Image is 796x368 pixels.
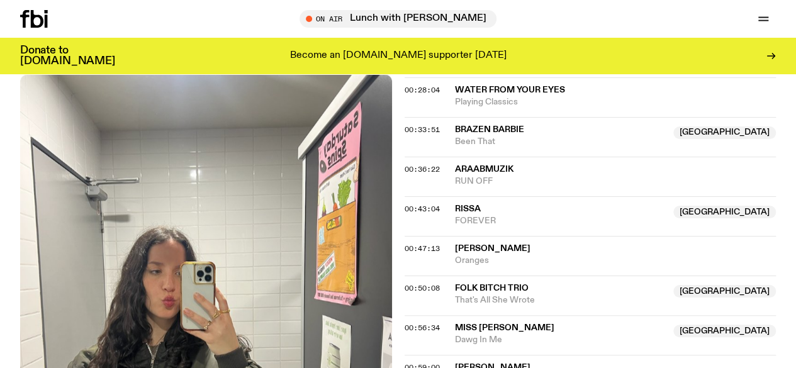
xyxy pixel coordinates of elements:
[405,325,440,332] button: 00:56:34
[405,323,440,333] span: 00:56:34
[405,87,440,94] button: 00:28:04
[405,125,440,135] span: 00:33:51
[405,85,440,95] span: 00:28:04
[455,86,565,94] span: Water From Your Eyes
[673,206,776,218] span: [GEOGRAPHIC_DATA]
[455,284,529,293] span: Folk Bitch Trio
[455,165,513,174] span: AraabMuzik
[455,334,666,346] span: Dawg In Me
[455,136,666,148] span: Been That
[455,176,776,187] span: RUN OFF
[673,325,776,337] span: [GEOGRAPHIC_DATA]
[405,166,440,173] button: 00:36:22
[405,164,440,174] span: 00:36:22
[405,206,440,213] button: 00:43:04
[455,244,530,253] span: [PERSON_NAME]
[455,125,524,134] span: Brazen Barbie
[673,126,776,139] span: [GEOGRAPHIC_DATA]
[405,285,440,292] button: 00:50:08
[673,285,776,298] span: [GEOGRAPHIC_DATA]
[455,215,666,227] span: FOREVER
[455,323,554,332] span: Miss [PERSON_NAME]
[290,50,507,62] p: Become an [DOMAIN_NAME] supporter [DATE]
[300,10,496,28] button: On AirLunch with [PERSON_NAME]
[455,294,666,306] span: That's All She Wrote
[455,204,481,213] span: RISSA
[405,204,440,214] span: 00:43:04
[455,255,776,267] span: Oranges
[405,283,440,293] span: 00:50:08
[405,245,440,252] button: 00:47:13
[455,96,776,108] span: Playing Classics
[405,243,440,254] span: 00:47:13
[405,126,440,133] button: 00:33:51
[20,45,115,67] h3: Donate to [DOMAIN_NAME]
